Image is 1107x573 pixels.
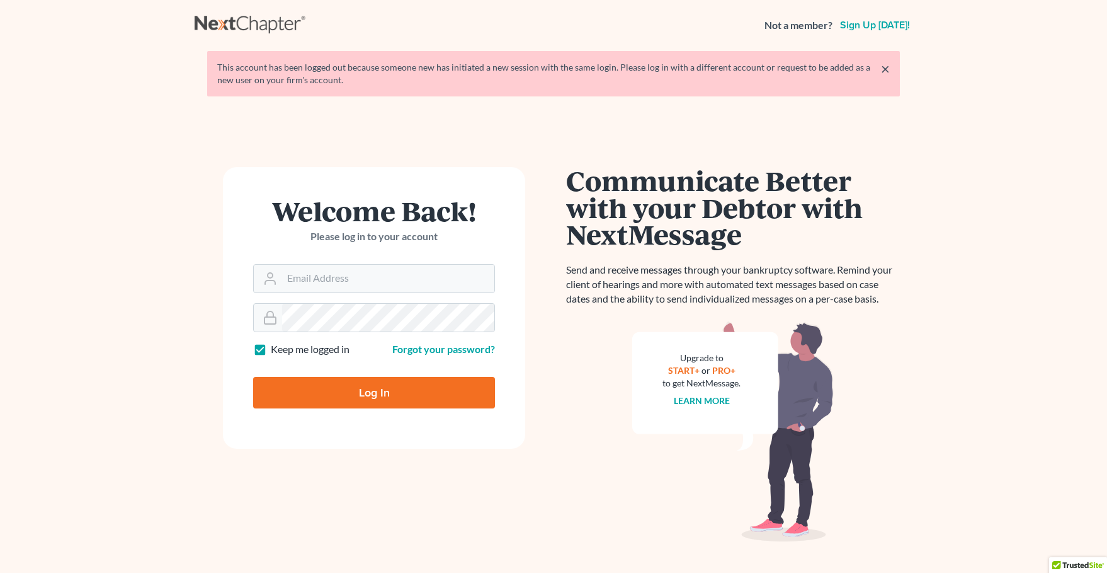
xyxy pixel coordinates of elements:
a: Learn more [674,395,730,406]
div: to get NextMessage. [662,377,741,390]
strong: Not a member? [764,18,832,33]
input: Email Address [282,265,494,292]
img: nextmessage_bg-59042aed3d76b12b5cd301f8e5b87938c9018125f34e5fa2b7a6b67550977c72.svg [632,321,834,542]
div: This account has been logged out because someone new has initiated a new session with the same lo... [217,61,890,86]
a: Forgot your password? [392,343,495,355]
span: or [701,365,710,376]
a: × [881,61,890,76]
p: Send and receive messages through your bankruptcy software. Remind your client of hearings and mo... [566,263,900,306]
h1: Welcome Back! [253,197,495,224]
a: START+ [668,365,700,376]
p: Please log in to your account [253,229,495,244]
a: PRO+ [712,365,735,376]
input: Log In [253,377,495,408]
h1: Communicate Better with your Debtor with NextMessage [566,167,900,248]
a: Sign up [DATE]! [837,20,912,30]
label: Keep me logged in [271,342,349,357]
div: Upgrade to [662,352,741,364]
